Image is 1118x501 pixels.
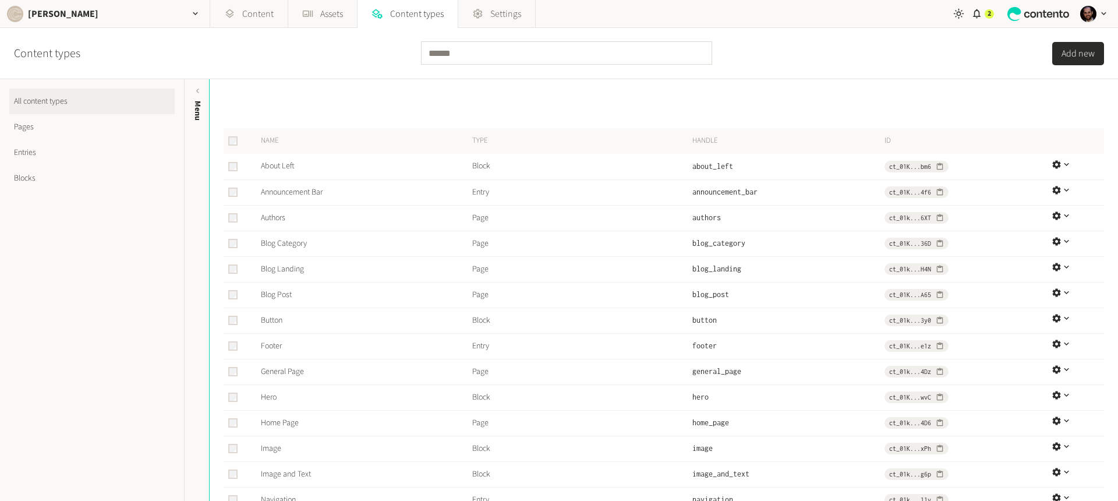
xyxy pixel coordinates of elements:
button: Add new [1052,42,1104,65]
img: Caroline Cha [7,6,23,22]
a: Home Page [261,417,299,429]
span: about_left [692,162,733,171]
th: ID [884,128,1051,154]
th: Type [472,128,692,154]
button: ct_01K...36D [885,238,949,249]
span: ct_01K...36D [889,238,931,249]
a: Blog Landing [261,263,304,275]
span: image [692,444,713,453]
span: ct_01K...wvC [889,392,931,403]
td: Page [472,282,692,308]
a: Image and Text [261,468,311,480]
td: Page [472,231,692,256]
a: Pages [9,114,175,140]
span: ct_01k...4D6 [889,418,931,428]
span: Content types [390,7,444,21]
a: Authors [261,212,285,224]
td: Entry [472,333,692,359]
span: hero [692,393,709,401]
span: Menu [192,101,204,121]
button: ct_01k...3y0 [885,315,949,326]
button: ct_01k...4D6 [885,417,949,429]
button: ct_01K...xPh [885,443,949,454]
span: announcement_bar [692,188,758,196]
a: General Page [261,366,304,377]
span: blog_post [692,290,729,299]
a: Blog Post [261,289,292,301]
span: home_page [692,418,729,427]
h2: Content types [14,45,80,62]
td: Page [472,205,692,231]
td: Page [472,410,692,436]
a: Footer [261,340,282,352]
a: Blog Category [261,238,307,249]
button: ct_01K...4f6 [885,186,949,198]
span: authors [692,213,721,222]
span: blog_landing [692,264,741,273]
button: ct_01k...6XT [885,212,949,224]
span: 2 [988,9,991,19]
td: Entry [472,179,692,205]
th: Handle [692,128,884,154]
span: image_and_text [692,470,749,478]
button: ct_01k...g6p [885,468,949,480]
button: ct_01K...wvC [885,391,949,403]
th: Name [252,128,472,154]
span: button [692,316,717,324]
span: blog_category [692,239,745,248]
button: ct_01K...e1z [885,340,949,352]
span: ct_01K...xPh [889,443,931,454]
a: Image [261,443,281,454]
button: ct_01k...H4N [885,263,949,275]
td: Page [472,256,692,282]
a: Hero [261,391,277,403]
span: ct_01k...4Dz [889,366,931,377]
h2: [PERSON_NAME] [28,7,98,21]
a: Entries [9,140,175,165]
td: Block [472,461,692,487]
span: ct_01K...bm6 [889,161,931,172]
span: ct_01k...6XT [889,213,931,223]
td: Block [472,154,692,179]
button: ct_01k...4Dz [885,366,949,377]
span: ct_01k...3y0 [889,315,931,326]
span: ct_01k...g6p [889,469,931,479]
span: Settings [490,7,521,21]
span: ct_01K...e1z [889,341,931,351]
button: ct_01K...bm6 [885,161,949,172]
td: Block [472,384,692,410]
span: ct_01K...4f6 [889,187,931,197]
span: ct_01K...A65 [889,290,931,300]
span: footer [692,341,717,350]
td: Page [472,359,692,384]
span: general_page [692,367,741,376]
button: ct_01K...A65 [885,289,949,301]
img: Andre Teves [1080,6,1096,22]
a: All content types [9,89,175,114]
td: Block [472,436,692,461]
a: Blocks [9,165,175,191]
td: Block [472,308,692,333]
span: ct_01k...H4N [889,264,931,274]
a: Button [261,315,282,326]
a: Announcement Bar [261,186,323,198]
a: About Left [261,160,295,172]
